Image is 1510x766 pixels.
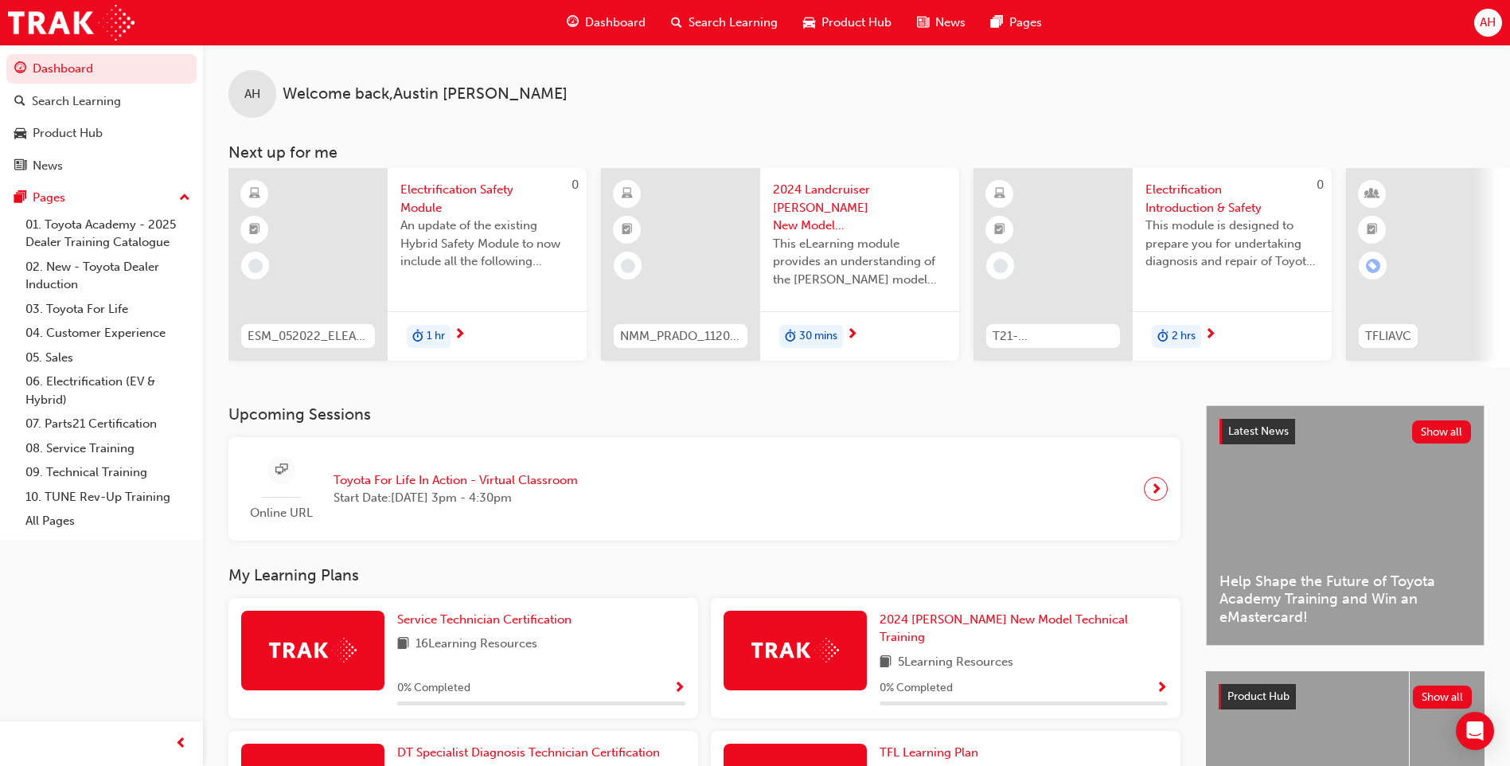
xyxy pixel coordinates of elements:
a: 03. Toyota For Life [19,297,197,322]
span: 2024 Landcruiser [PERSON_NAME] New Model Mechanisms - Model Outline 1 [773,181,946,235]
button: Pages [6,183,197,213]
span: pages-icon [991,13,1003,33]
span: guage-icon [567,13,579,33]
span: 5 Learning Resources [898,653,1013,673]
span: booktick-icon [622,220,633,240]
span: 0 [572,178,579,192]
span: AH [1480,14,1496,32]
span: book-icon [880,653,892,673]
a: 10. TUNE Rev-Up Training [19,485,197,510]
span: TFLIAVC [1365,327,1411,346]
span: learningResourceType_ELEARNING-icon [994,184,1005,205]
a: pages-iconPages [978,6,1055,39]
span: Electrification Introduction & Safety [1145,181,1319,217]
span: sessionType_ONLINE_URL-icon [275,460,287,480]
a: 05. Sales [19,346,197,370]
span: ESM_052022_ELEARN [248,327,369,346]
a: DT Specialist Diagnosis Technician Certification [397,744,666,762]
a: Dashboard [6,54,197,84]
span: This module is designed to prepare you for undertaking diagnosis and repair of Toyota & Lexus Ele... [1145,217,1319,271]
a: All Pages [19,509,197,533]
span: Welcome back , Austin [PERSON_NAME] [283,85,568,104]
span: T21-FOD_HVIS_PREREQ [993,327,1114,346]
div: Product Hub [33,124,103,143]
span: car-icon [803,13,815,33]
span: booktick-icon [249,220,260,240]
span: This eLearning module provides an understanding of the [PERSON_NAME] model line-up and its Katash... [773,235,946,289]
span: news-icon [14,159,26,174]
span: Product Hub [1227,690,1290,703]
img: Trak [8,5,135,41]
span: Search Learning [689,14,778,32]
span: learningResourceType_ELEARNING-icon [249,184,260,205]
img: Trak [751,638,839,662]
a: Product Hub [6,119,197,148]
span: Show Progress [673,682,685,696]
span: duration-icon [1157,326,1169,347]
span: learningRecordVerb_NONE-icon [248,259,263,273]
span: duration-icon [785,326,796,347]
span: car-icon [14,127,26,141]
div: Pages [33,189,65,207]
span: An update of the existing Hybrid Safety Module to now include all the following electrification v... [400,217,574,271]
a: 0ESM_052022_ELEARNElectrification Safety ModuleAn update of the existing Hybrid Safety Module to ... [228,168,587,361]
a: 09. Technical Training [19,460,197,485]
span: learningRecordVerb_ENROLL-icon [1366,259,1380,273]
span: News [935,14,966,32]
h3: Upcoming Sessions [228,405,1180,424]
a: guage-iconDashboard [554,6,658,39]
a: 06. Electrification (EV & Hybrid) [19,369,197,412]
button: Show Progress [673,678,685,698]
button: DashboardSearch LearningProduct HubNews [6,51,197,183]
a: 04. Customer Experience [19,321,197,346]
a: 2024 [PERSON_NAME] New Model Technical Training [880,611,1168,647]
div: Search Learning [32,92,121,111]
span: 2024 [PERSON_NAME] New Model Technical Training [880,612,1128,645]
button: Show all [1412,420,1472,444]
span: 0 % Completed [880,679,953,698]
span: TFL Learning Plan [880,745,978,760]
span: Pages [1009,14,1042,32]
img: Trak [269,638,357,662]
a: news-iconNews [904,6,978,39]
a: Service Technician Certification [397,611,578,629]
span: Help Shape the Future of Toyota Academy Training and Win an eMastercard! [1219,573,1471,627]
span: AH [244,85,260,104]
h3: Next up for me [203,143,1510,162]
span: Toyota For Life In Action - Virtual Classroom [334,471,578,490]
button: AH [1474,9,1502,37]
span: Electrification Safety Module [400,181,574,217]
button: Show Progress [1156,678,1168,698]
span: Start Date: [DATE] 3pm - 4:30pm [334,489,578,507]
div: Open Intercom Messenger [1456,712,1494,750]
span: next-icon [846,328,858,342]
a: Search Learning [6,87,197,116]
a: search-iconSearch Learning [658,6,790,39]
span: next-icon [454,328,466,342]
span: search-icon [671,13,682,33]
span: learningResourceType_INSTRUCTOR_LED-icon [1367,184,1378,205]
a: car-iconProduct Hub [790,6,904,39]
a: Online URLToyota For Life In Action - Virtual ClassroomStart Date:[DATE] 3pm - 4:30pm [241,450,1168,529]
span: 0 [1317,178,1324,192]
span: 16 Learning Resources [416,635,537,655]
span: learningRecordVerb_NONE-icon [993,259,1008,273]
span: book-icon [397,635,409,655]
a: 07. Parts21 Certification [19,412,197,436]
span: learningResourceType_ELEARNING-icon [622,184,633,205]
span: guage-icon [14,62,26,76]
span: Service Technician Certification [397,612,572,627]
a: 0T21-FOD_HVIS_PREREQElectrification Introduction & SafetyThis module is designed to prepare you f... [974,168,1332,361]
span: NMM_PRADO_112024_MODULE_1 [620,327,741,346]
div: News [33,157,63,175]
span: Dashboard [585,14,646,32]
a: Latest NewsShow all [1219,419,1471,444]
span: 0 % Completed [397,679,470,698]
span: DT Specialist Diagnosis Technician Certification [397,745,660,760]
a: TFL Learning Plan [880,744,985,762]
span: Latest News [1228,424,1289,438]
a: Product HubShow all [1219,684,1472,709]
span: pages-icon [14,191,26,205]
